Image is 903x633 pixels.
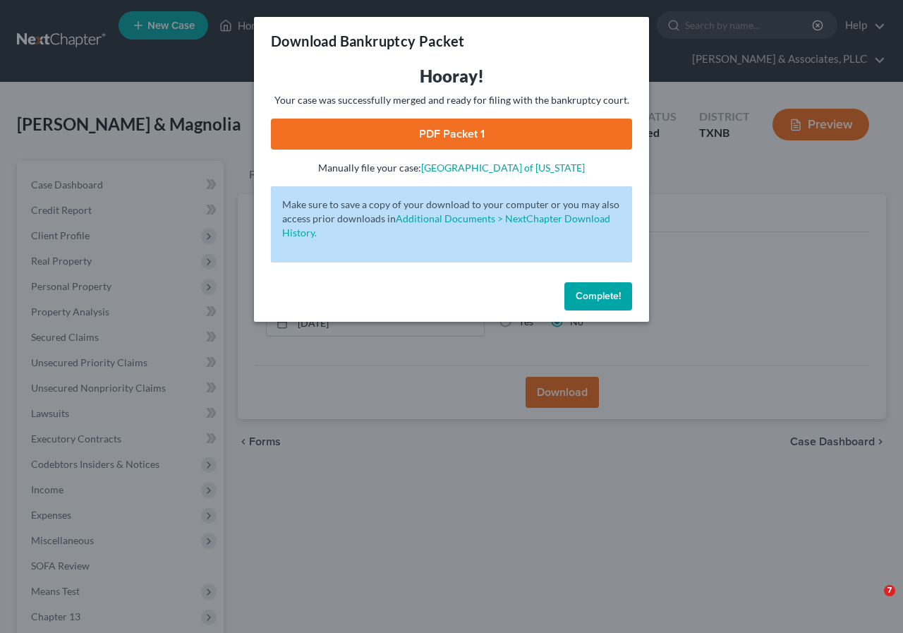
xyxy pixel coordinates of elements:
[271,31,464,51] h3: Download Bankruptcy Packet
[576,290,621,302] span: Complete!
[271,93,632,107] p: Your case was successfully merged and ready for filing with the bankruptcy court.
[855,585,889,619] iframe: Intercom live chat
[271,119,632,150] a: PDF Packet 1
[421,162,585,174] a: [GEOGRAPHIC_DATA] of [US_STATE]
[282,212,610,239] a: Additional Documents > NextChapter Download History.
[564,282,632,311] button: Complete!
[271,161,632,175] p: Manually file your case:
[271,65,632,88] h3: Hooray!
[282,198,621,240] p: Make sure to save a copy of your download to your computer or you may also access prior downloads in
[884,585,895,596] span: 7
